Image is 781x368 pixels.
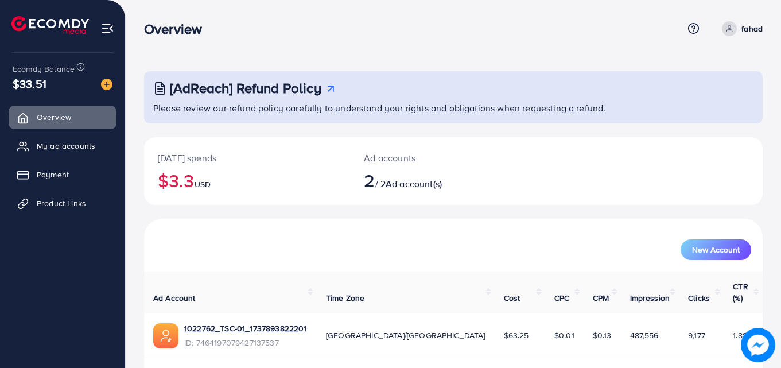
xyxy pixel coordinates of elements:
span: $0.01 [554,330,574,341]
span: CPM [593,292,609,304]
span: Overview [37,111,71,123]
a: Product Links [9,192,116,215]
span: My ad accounts [37,140,95,152]
span: 487,556 [630,330,659,341]
img: menu [101,22,114,35]
span: $0.13 [593,330,612,341]
span: Product Links [37,197,86,209]
img: logo [11,16,89,34]
span: Ecomdy Balance [13,63,75,75]
span: Cost [504,292,520,304]
a: fahad [717,21,763,36]
h2: / 2 [364,169,491,191]
img: image [101,79,112,90]
p: [DATE] spends [158,151,336,165]
span: 2 [364,167,375,193]
h3: Overview [144,21,211,37]
span: Impression [630,292,670,304]
span: Clicks [688,292,710,304]
span: Payment [37,169,69,180]
a: Payment [9,163,116,186]
span: [GEOGRAPHIC_DATA]/[GEOGRAPHIC_DATA] [326,330,485,341]
span: $33.51 [13,75,46,92]
h2: $3.3 [158,169,336,191]
button: New Account [681,239,751,260]
span: CPC [554,292,569,304]
span: Ad account(s) [386,177,442,190]
p: fahad [741,22,763,36]
a: Overview [9,106,116,129]
img: image [741,328,775,362]
span: $63.25 [504,330,529,341]
span: Time Zone [326,292,364,304]
span: Ad Account [153,292,196,304]
p: Ad accounts [364,151,491,165]
span: CTR (%) [733,281,748,304]
a: 1022762_TSC-01_1737893822201 [184,323,306,334]
span: ID: 7464197079427137537 [184,337,306,348]
span: USD [195,179,211,190]
h3: [AdReach] Refund Policy [170,80,321,96]
a: My ad accounts [9,134,116,157]
span: New Account [692,246,740,254]
p: Please review our refund policy carefully to understand your rights and obligations when requesti... [153,101,756,115]
img: ic-ads-acc.e4c84228.svg [153,323,178,348]
span: 9,177 [688,330,705,341]
span: 1.88 [733,330,747,341]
